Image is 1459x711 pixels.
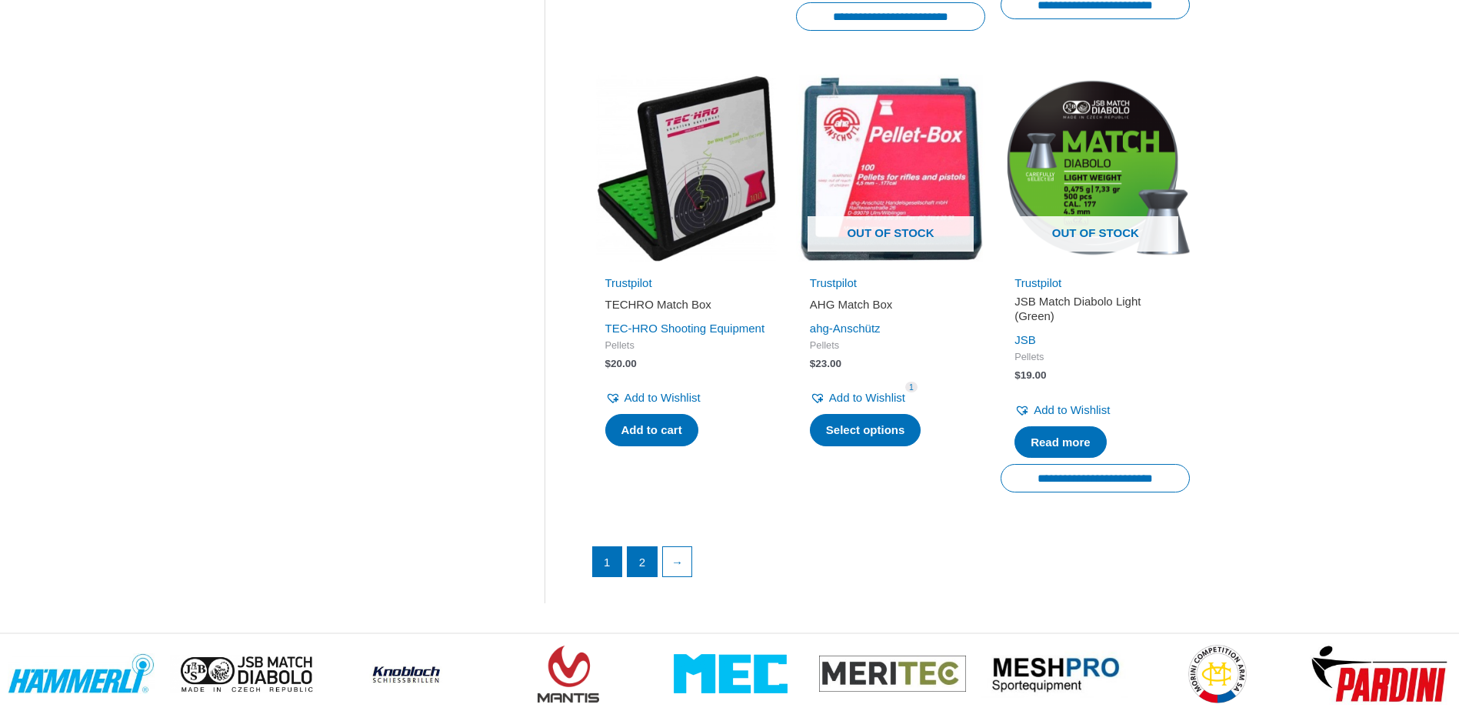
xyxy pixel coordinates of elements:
[1014,399,1110,421] a: Add to Wishlist
[605,297,767,318] a: TECHRO Match Box
[796,74,985,263] img: AHG Match Box
[1014,351,1176,364] span: Pellets
[605,322,765,335] a: TEC-HRO Shooting Equipment
[605,358,637,369] bdi: 20.00
[810,414,921,446] a: Select options for “AHG Match Box”
[810,339,971,352] span: Pellets
[810,358,816,369] span: $
[1001,74,1190,263] a: Out of stock
[628,547,657,576] a: Page 2
[905,382,918,393] span: 1
[829,391,905,404] span: Add to Wishlist
[1014,276,1061,289] a: Trustpilot
[605,414,698,446] a: Add to cart: “TECHRO Match Box”
[1034,403,1110,416] span: Add to Wishlist
[810,297,971,312] h2: AHG Match Box
[810,297,971,318] a: AHG Match Box
[591,546,1191,585] nav: Product Pagination
[1012,216,1178,252] span: Out of stock
[810,358,841,369] bdi: 23.00
[605,297,767,312] h2: TECHRO Match Box
[796,74,985,263] a: Out of stock
[810,387,905,409] a: Add to Wishlist
[591,74,781,263] img: TECHRO Match Box
[810,276,857,289] a: Trustpilot
[625,391,701,404] span: Add to Wishlist
[605,358,611,369] span: $
[1014,369,1021,381] span: $
[1001,74,1190,263] img: JSB Match Diabolo Light
[1014,294,1176,330] a: JSB Match Diabolo Light (Green)
[808,216,974,252] span: Out of stock
[593,547,622,576] span: Page 1
[1014,333,1036,346] a: JSB
[605,339,767,352] span: Pellets
[810,322,881,335] a: ahg-Anschütz
[1014,369,1046,381] bdi: 19.00
[663,547,692,576] a: →
[605,387,701,409] a: Add to Wishlist
[1014,294,1176,324] h2: JSB Match Diabolo Light (Green)
[605,276,652,289] a: Trustpilot
[1014,426,1107,459] a: Read more about “JSB Match Diabolo Light (Green)”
